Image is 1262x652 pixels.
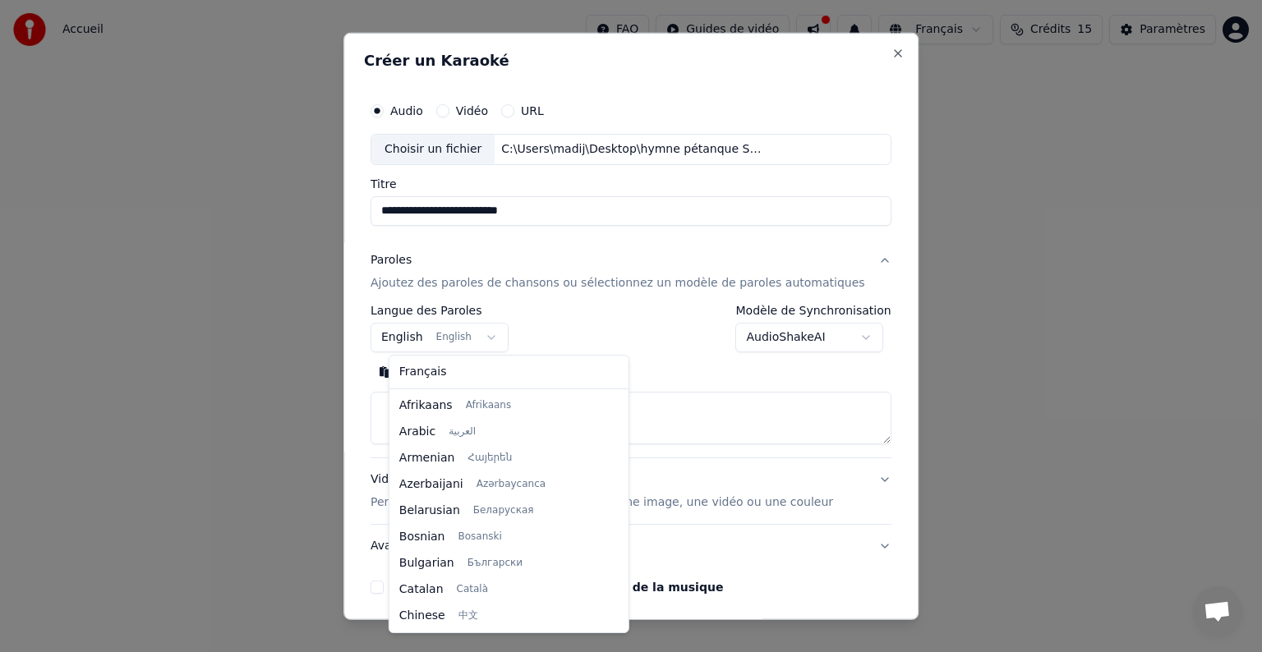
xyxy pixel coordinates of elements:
span: العربية [449,425,476,438]
span: Afrikaans [466,399,512,412]
span: Afrikaans [399,397,453,414]
span: Azərbaycanca [477,478,546,491]
span: Français [399,364,447,380]
span: Català [457,583,488,596]
span: Bulgarian [399,555,454,572]
span: Bosnian [399,529,445,545]
span: Chinese [399,608,445,624]
span: Bosanski [458,530,501,544]
span: Arabic [399,424,435,440]
span: Հայերեն [467,452,512,465]
span: Български [467,557,523,570]
span: Belarusian [399,503,460,519]
span: Armenian [399,450,455,466]
span: Беларуская [473,504,534,517]
span: Catalan [399,581,444,598]
span: Azerbaijani [399,476,463,493]
span: 中文 [458,609,478,622]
